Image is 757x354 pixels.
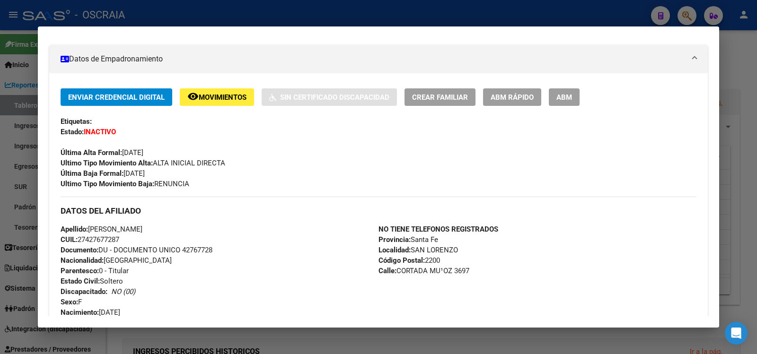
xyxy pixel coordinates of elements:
[61,206,696,216] h3: DATOS DEL AFILIADO
[61,235,119,244] span: 27427677287
[61,298,78,306] strong: Sexo:
[378,225,498,233] strong: NO TIENE TELEFONOS REGISTRADOS
[61,225,142,233] span: [PERSON_NAME]
[61,308,120,317] span: [DATE]
[61,308,99,317] strong: Nacimiento:
[405,88,475,106] button: Crear Familiar
[61,117,92,126] strong: Etiquetas:
[483,88,541,106] button: ABM Rápido
[61,298,82,306] span: F
[61,225,88,233] strong: Apellido:
[61,287,107,296] strong: Discapacitado:
[378,256,440,265] span: 2200
[262,88,397,106] button: Sin Certificado Discapacidad
[378,235,411,244] strong: Provincia:
[68,93,165,102] span: Enviar Credencial Digital
[61,235,78,244] strong: CUIL:
[725,322,748,345] div: Open Intercom Messenger
[378,267,396,275] strong: Calle:
[378,267,469,275] span: CORTADA MU¹OZ 3697
[187,91,199,102] mat-icon: remove_red_eye
[61,267,99,275] strong: Parentesco:
[49,45,708,73] mat-expansion-panel-header: Datos de Empadronamiento
[61,53,685,65] mat-panel-title: Datos de Empadronamiento
[61,246,212,254] span: DU - DOCUMENTO UNICO 42767728
[61,159,153,167] strong: Ultimo Tipo Movimiento Alta:
[61,277,100,285] strong: Estado Civil:
[412,93,468,102] span: Crear Familiar
[280,93,389,102] span: Sin Certificado Discapacidad
[378,246,458,254] span: SAN LORENZO
[61,246,98,254] strong: Documento:
[556,93,572,102] span: ABM
[84,128,116,136] strong: INACTIVO
[549,88,580,106] button: ABM
[61,128,84,136] strong: Estado:
[61,88,172,106] button: Enviar Credencial Digital
[111,287,135,296] i: NO (00)
[180,88,254,106] button: Movimientos
[61,159,225,167] span: ALTA INICIAL DIRECTA
[61,180,189,188] span: RENUNCIA
[61,267,129,275] span: 0 - Titular
[61,256,172,265] span: [GEOGRAPHIC_DATA]
[61,256,104,265] strong: Nacionalidad:
[378,235,438,244] span: Santa Fe
[61,169,123,178] strong: Última Baja Formal:
[61,277,123,285] span: Soltero
[491,93,534,102] span: ABM Rápido
[378,256,425,265] strong: Código Postal:
[378,246,411,254] strong: Localidad:
[61,148,122,157] strong: Última Alta Formal:
[61,148,143,157] span: [DATE]
[199,93,246,102] span: Movimientos
[61,180,154,188] strong: Ultimo Tipo Movimiento Baja:
[61,169,145,178] span: [DATE]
